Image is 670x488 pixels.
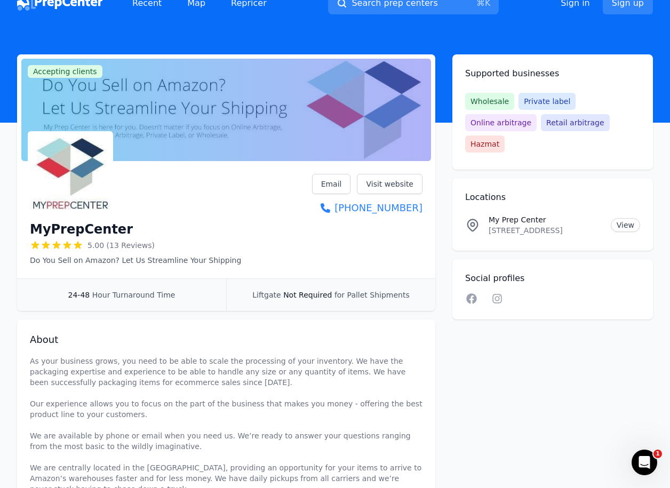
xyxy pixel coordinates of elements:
span: Accepting clients [28,65,102,78]
span: Online arbitrage [465,114,537,131]
span: Wholesale [465,93,514,110]
p: Do You Sell on Amazon? Let Us Streamline Your Shipping [30,255,241,266]
h1: MyPrepCenter [30,221,133,238]
span: Not Required [283,291,332,299]
span: Hazmat [465,135,505,153]
iframe: Intercom live chat [632,450,657,475]
img: MyPrepCenter [30,133,111,214]
span: 1 [653,450,662,458]
a: Visit website [357,174,422,194]
h2: Locations [465,191,640,204]
a: View [611,218,640,232]
h2: Social profiles [465,272,640,285]
span: Private label [519,93,576,110]
span: Retail arbitrage [541,114,609,131]
span: Liftgate [252,291,281,299]
p: [STREET_ADDRESS] [489,225,602,236]
span: Hour Turnaround Time [92,291,176,299]
p: My Prep Center [489,214,602,225]
span: 5.00 (13 Reviews) [87,240,155,251]
h2: Supported businesses [465,67,640,80]
span: for Pallet Shipments [334,291,410,299]
a: Email [312,174,351,194]
a: [PHONE_NUMBER] [312,201,422,215]
h2: About [30,332,422,347]
span: 24-48 [68,291,90,299]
